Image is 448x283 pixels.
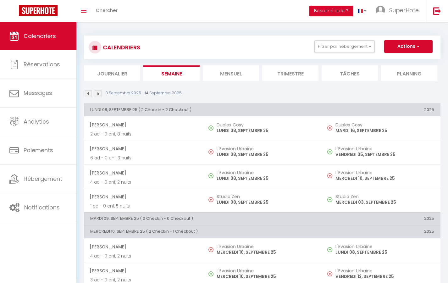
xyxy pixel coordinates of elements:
h5: L'Evasion Urbaine [217,268,315,273]
span: Réservations [24,60,60,68]
p: MERCREDI 10, SEPTEMBRE 25 [335,175,434,182]
span: [PERSON_NAME] [90,265,196,277]
img: Super Booking [19,5,58,16]
li: Semaine [143,65,200,81]
th: LUNDI 08, SEPTEMBRE 25 ( 2 Checkin - 2 Checkout ) [84,103,322,116]
h5: L'Evasion Urbaine [335,268,434,273]
p: 4 ad - 0 enf, 2 nuits [90,253,196,259]
span: [PERSON_NAME] [90,241,196,253]
th: 2025 [322,212,440,225]
img: logout [433,7,441,15]
p: VENDREDI 05, SEPTEMBRE 25 [335,151,434,158]
h5: L'Evasion Urbaine [335,146,434,151]
span: [PERSON_NAME] [90,167,196,179]
p: LUNDI 08, SEPTEMBRE 25 [335,249,434,256]
span: [PERSON_NAME] [90,191,196,203]
span: [PERSON_NAME] [90,119,196,131]
li: Mensuel [203,65,259,81]
th: 2025 [322,103,440,116]
img: ... [376,6,385,15]
p: LUNDI 08, SEPTEMBRE 25 [217,175,315,182]
th: MARDI 09, SEPTEMBRE 25 ( 0 Checkin - 0 Checkout ) [84,212,322,225]
img: NO IMAGE [327,271,332,276]
img: NO IMAGE [327,125,332,130]
img: NO IMAGE [208,197,213,202]
span: Chercher [96,7,118,14]
img: NO IMAGE [327,173,332,178]
span: Messages [24,89,52,97]
h5: L'Evasion Urbaine [217,244,315,249]
p: 2 ad - 0 enf, 8 nuits [90,131,196,137]
img: NO IMAGE [327,247,332,252]
span: Hébergement [24,175,62,183]
p: MERCREDI 10, SEPTEMBRE 25 [217,249,315,256]
h3: CALENDRIERS [101,40,140,54]
img: NO IMAGE [208,247,213,252]
p: 4 ad - 0 enf, 2 nuits [90,179,196,186]
h5: L'Evasion Urbaine [335,170,434,175]
h5: Studio Zen [217,194,315,199]
li: Tâches [322,65,378,81]
p: 1 ad - 0 enf, 5 nuits [90,203,196,209]
h5: L'Evasion Urbaine [335,244,434,249]
span: Analytics [24,118,49,125]
th: MERCREDI 10, SEPTEMBRE 25 ( 2 Checkin - 1 Checkout ) [84,225,322,238]
h5: Duplex Cosy [335,122,434,127]
p: MERCREDI 03, SEPTEMBRE 25 [335,199,434,206]
span: SuperHote [389,6,419,14]
li: Planning [381,65,437,81]
span: [PERSON_NAME] [90,143,196,155]
img: NO IMAGE [327,149,332,154]
p: 8 Septembre 2025 - 14 Septembre 2025 [105,90,182,96]
h5: L'Evasion Urbaine [217,146,315,151]
span: Calendriers [24,32,56,40]
p: 6 ad - 0 enf, 3 nuits [90,155,196,161]
h5: Duplex Cosy [217,122,315,127]
p: LUNDI 08, SEPTEMBRE 25 [217,151,315,158]
li: Trimestre [262,65,318,81]
img: NO IMAGE [208,149,213,154]
p: VENDREDI 12, SEPTEMBRE 25 [335,273,434,280]
span: Notifications [24,203,60,211]
p: LUNDI 08, SEPTEMBRE 25 [217,127,315,134]
h5: L'Evasion Urbaine [217,170,315,175]
button: Filtrer par hébergement [314,40,375,53]
th: 2025 [322,225,440,238]
button: Ouvrir le widget de chat LiveChat [5,3,24,21]
button: Actions [384,40,433,53]
span: Paiements [24,146,53,154]
button: Besoin d'aide ? [309,6,353,16]
p: MARDI 16, SEPTEMBRE 25 [335,127,434,134]
p: LUNDI 08, SEPTEMBRE 25 [217,199,315,206]
img: NO IMAGE [327,197,332,202]
li: Journalier [84,65,140,81]
h5: Studio Zen [335,194,434,199]
p: MERCREDI 10, SEPTEMBRE 25 [217,273,315,280]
